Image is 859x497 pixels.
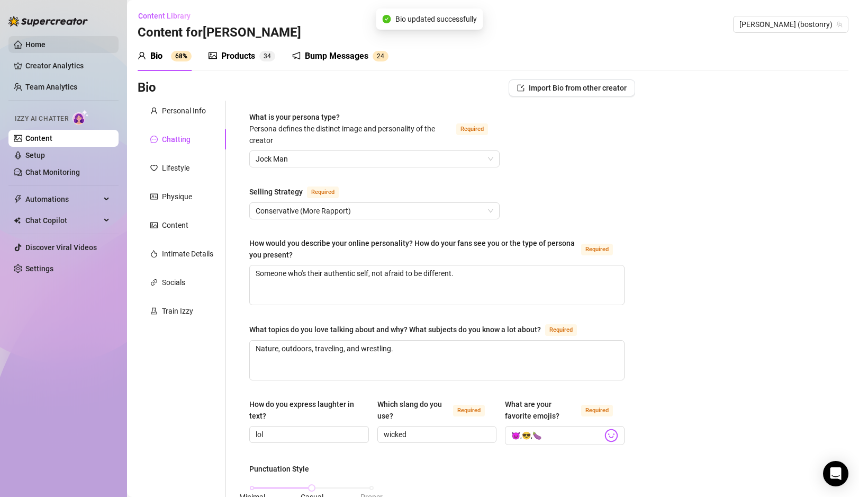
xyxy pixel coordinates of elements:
[171,51,192,61] sup: 68%
[150,279,158,286] span: link
[14,217,21,224] img: Chat Copilot
[264,52,267,60] span: 3
[162,105,206,117] div: Personal Info
[138,12,191,20] span: Content Library
[25,168,80,176] a: Chat Monitoring
[529,84,627,92] span: Import Bio from other creator
[15,114,68,124] span: Izzy AI Chatter
[162,277,185,288] div: Socials
[249,125,435,145] span: Persona defines the distinct image and personality of the creator
[249,463,317,475] label: Punctuation Style
[25,40,46,49] a: Home
[581,244,613,255] span: Required
[221,50,255,63] div: Products
[377,398,449,422] div: Which slang do you use?
[383,15,391,23] span: check-circle
[150,164,158,172] span: heart
[249,186,303,198] div: Selling Strategy
[511,429,602,442] input: What are your favorite emojis?
[162,162,189,174] div: Lifestyle
[307,187,339,198] span: Required
[14,195,22,203] span: thunderbolt
[25,57,110,74] a: Creator Analytics
[823,461,848,486] div: Open Intercom Messenger
[249,463,309,475] div: Punctuation Style
[162,191,192,202] div: Physique
[25,134,52,143] a: Content
[267,52,271,60] span: 4
[138,79,156,96] h3: Bio
[384,429,489,440] input: Which slang do you use?
[25,243,97,252] a: Discover Viral Videos
[8,16,88,26] img: logo-BBDzfeDw.svg
[138,24,301,41] h3: Content for [PERSON_NAME]
[249,237,625,261] label: How would you describe your online personality? How do your fans see you or the type of persona y...
[305,50,368,63] div: Bump Messages
[453,405,485,416] span: Required
[456,123,488,135] span: Required
[162,305,193,317] div: Train Izzy
[73,110,89,125] img: AI Chatter
[517,84,525,92] span: import
[249,323,589,336] label: What topics do you love talking about and why? What subjects do you know a lot about?
[209,51,217,60] span: picture
[150,136,158,143] span: message
[395,13,477,25] span: Bio updated successfully
[581,405,613,416] span: Required
[250,341,624,380] textarea: What topics do you love talking about and why? What subjects do you know a lot about?
[505,398,577,422] div: What are your favorite emojis?
[505,398,625,422] label: What are your favorite emojis?
[150,221,158,229] span: picture
[836,21,843,28] span: team
[373,51,388,61] sup: 24
[256,151,493,167] span: Jock Man
[150,307,158,315] span: experiment
[138,7,199,24] button: Content Library
[150,107,158,114] span: user
[381,52,384,60] span: 4
[292,51,301,60] span: notification
[250,265,624,305] textarea: How would you describe your online personality? How do your fans see you or the type of persona y...
[249,398,369,422] label: How do you express laughter in text?
[25,212,101,229] span: Chat Copilot
[150,250,158,258] span: fire
[256,203,493,219] span: Conservative (More Rapport)
[249,398,361,422] div: How do you express laughter in text?
[150,50,162,63] div: Bio
[162,219,188,231] div: Content
[377,398,497,422] label: Which slang do you use?
[25,264,53,273] a: Settings
[25,151,45,159] a: Setup
[25,191,101,208] span: Automations
[138,51,146,60] span: user
[259,51,275,61] sup: 34
[377,52,381,60] span: 2
[249,324,541,335] div: What topics do you love talking about and why? What subjects do you know a lot about?
[509,79,635,96] button: Import Bio from other creator
[249,185,350,198] label: Selling Strategy
[25,83,77,91] a: Team Analytics
[162,134,191,145] div: Chatting
[545,324,577,336] span: Required
[249,237,577,261] div: How would you describe your online personality? How do your fans see you or the type of persona y...
[150,193,158,200] span: idcard
[249,113,435,145] span: What is your persona type?
[604,429,618,442] img: svg%3e
[256,429,360,440] input: How do you express laughter in text?
[162,248,213,260] div: Intimate Details
[739,16,842,32] span: Ryan (bostonry)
